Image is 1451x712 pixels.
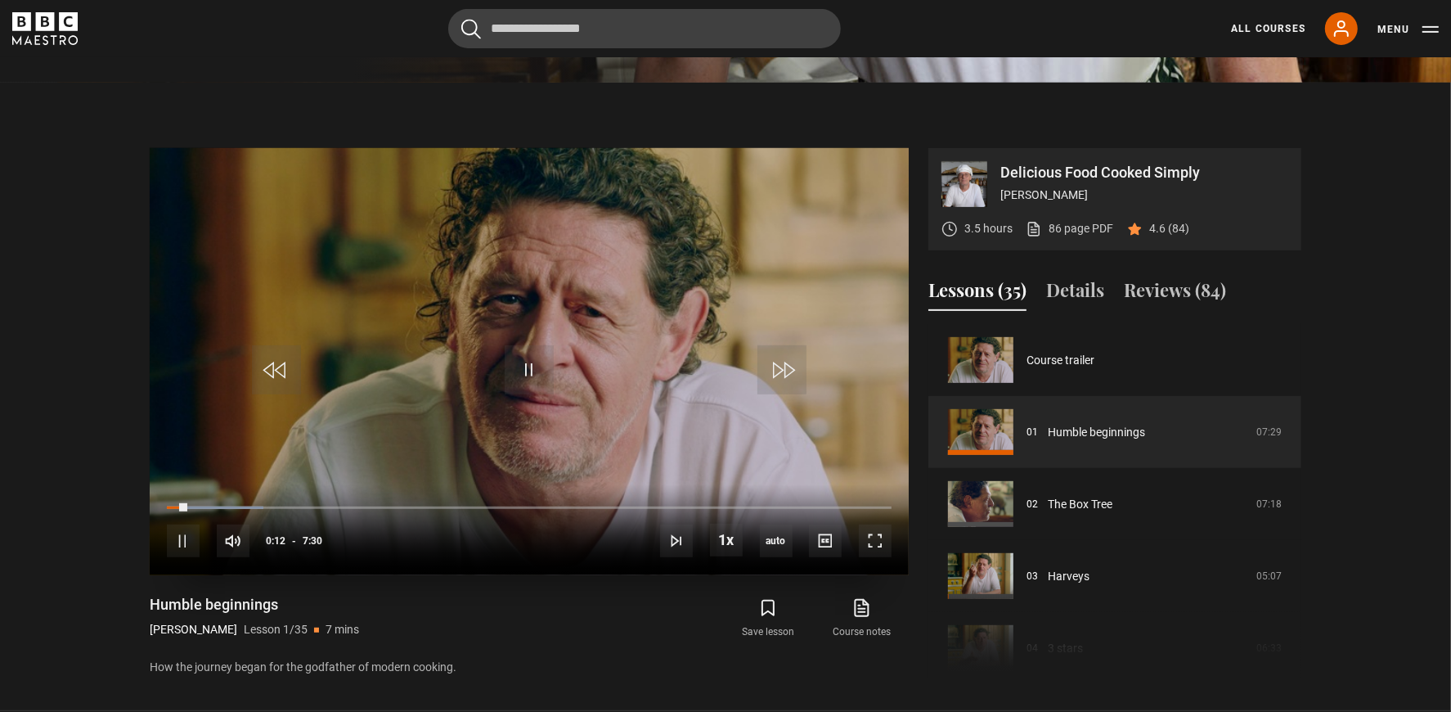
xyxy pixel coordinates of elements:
[326,621,359,638] p: 7 mins
[1026,220,1113,237] a: 86 page PDF
[448,9,841,48] input: Search
[1026,352,1094,369] a: Course trailer
[167,525,200,557] button: Pause
[1149,220,1189,237] p: 4.6 (84)
[150,659,909,676] p: How the journey began for the godfather of modern cooking.
[760,525,793,557] div: Current quality: 720p
[150,621,237,638] p: [PERSON_NAME]
[809,525,842,557] button: Captions
[815,595,909,642] a: Course notes
[760,525,793,557] span: auto
[150,148,909,575] video-js: Video Player
[1046,277,1104,311] button: Details
[1048,496,1112,513] a: The Box Tree
[928,277,1026,311] button: Lessons (35)
[266,526,285,556] span: 0:12
[292,535,296,547] span: -
[150,595,359,615] h1: Humble beginnings
[859,525,892,557] button: Fullscreen
[1000,165,1288,180] p: Delicious Food Cooked Simply
[1048,424,1145,441] a: Humble beginnings
[710,524,743,557] button: Playback Rate
[167,507,892,510] div: Progress Bar
[964,220,1013,237] p: 3.5 hours
[12,12,78,45] svg: BBC Maestro
[1231,21,1305,36] a: All Courses
[1048,568,1089,585] a: Harveys
[244,621,308,638] p: Lesson 1/35
[721,595,815,642] button: Save lesson
[1377,21,1439,38] button: Toggle navigation
[217,525,249,557] button: Mute
[303,526,322,556] span: 7:30
[1000,187,1288,204] p: [PERSON_NAME]
[660,525,693,557] button: Next Lesson
[461,19,481,39] button: Submit the search query
[1124,277,1226,311] button: Reviews (84)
